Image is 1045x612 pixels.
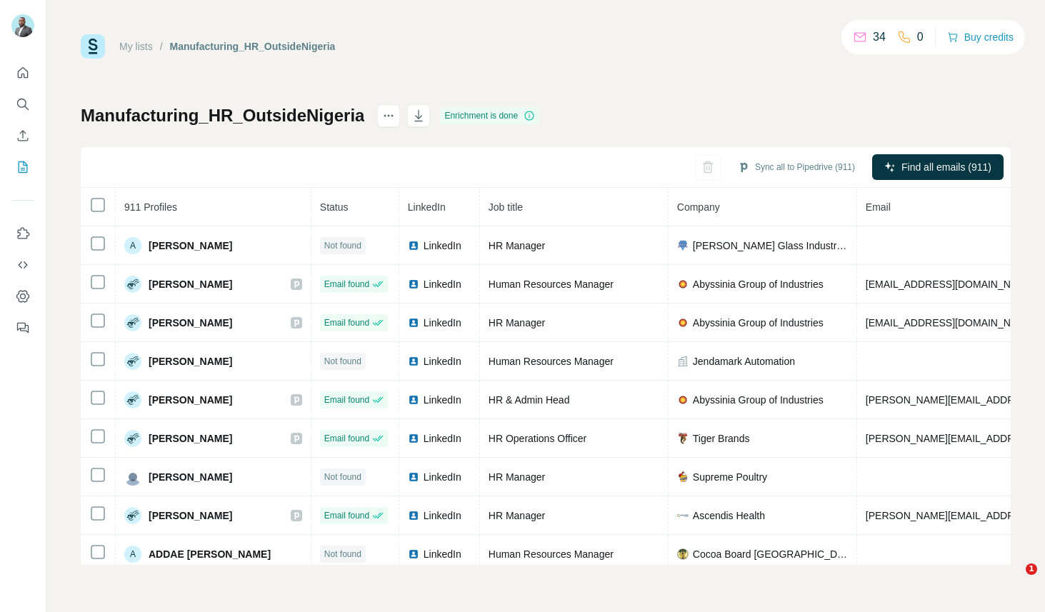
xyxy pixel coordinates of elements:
[873,29,886,46] p: 34
[677,201,720,213] span: Company
[11,221,34,246] button: Use Surfe on LinkedIn
[677,548,689,560] img: company-logo
[11,252,34,278] button: Use Surfe API
[11,14,34,37] img: Avatar
[693,470,767,484] span: Supreme Poultry
[693,277,824,291] span: Abyssinia Group of Industries
[728,156,865,178] button: Sync all to Pipedrive (911)
[124,391,141,408] img: Avatar
[324,509,369,522] span: Email found
[324,432,369,445] span: Email found
[677,317,689,328] img: company-logo
[149,354,232,368] span: [PERSON_NAME]
[901,160,991,174] span: Find all emails (911)
[11,315,34,341] button: Feedback
[324,471,361,483] span: Not found
[377,104,400,127] button: actions
[124,507,141,524] img: Avatar
[489,548,614,560] span: Human Resources Manager
[489,356,614,367] span: Human Resources Manager
[947,27,1014,47] button: Buy credits
[149,239,232,253] span: [PERSON_NAME]
[11,91,34,117] button: Search
[124,314,141,331] img: Avatar
[489,201,523,213] span: Job title
[124,430,141,447] img: Avatar
[408,471,419,483] img: LinkedIn logo
[489,471,545,483] span: HR Manager
[408,548,419,560] img: LinkedIn logo
[170,39,336,54] div: Manufacturing_HR_OutsideNigeria
[693,354,795,368] span: Jendamark Automation
[149,431,232,446] span: [PERSON_NAME]
[424,470,461,484] span: LinkedIn
[324,239,361,252] span: Not found
[81,104,364,127] h1: Manufacturing_HR_OutsideNigeria
[693,431,750,446] span: Tiger Brands
[149,393,232,407] span: [PERSON_NAME]
[677,471,689,483] img: company-logo
[677,433,689,444] img: company-logo
[408,394,419,406] img: LinkedIn logo
[324,548,361,561] span: Not found
[424,431,461,446] span: LinkedIn
[324,393,369,406] span: Email found
[693,316,824,330] span: Abyssinia Group of Industries
[872,154,1004,180] button: Find all emails (911)
[124,276,141,293] img: Avatar
[149,470,232,484] span: [PERSON_NAME]
[489,240,545,251] span: HR Manager
[693,547,848,561] span: Cocoa Board [GEOGRAPHIC_DATA]
[693,239,848,253] span: [PERSON_NAME] Glass Industry Company
[677,240,689,251] img: company-logo
[408,279,419,290] img: LinkedIn logo
[124,468,141,486] img: Avatar
[124,546,141,563] div: A
[1026,563,1037,575] span: 1
[677,510,689,521] img: company-logo
[11,154,34,180] button: My lists
[408,510,419,521] img: LinkedIn logo
[866,279,1035,290] span: [EMAIL_ADDRESS][DOMAIN_NAME]
[149,508,232,523] span: [PERSON_NAME]
[160,39,163,54] li: /
[693,508,765,523] span: Ascendis Health
[149,277,232,291] span: [PERSON_NAME]
[866,317,1035,328] span: [EMAIL_ADDRESS][DOMAIN_NAME]
[11,284,34,309] button: Dashboard
[677,279,689,290] img: company-logo
[424,277,461,291] span: LinkedIn
[11,123,34,149] button: Enrich CSV
[489,317,545,328] span: HR Manager
[424,316,461,330] span: LinkedIn
[693,393,824,407] span: Abyssinia Group of Industries
[408,433,419,444] img: LinkedIn logo
[489,279,614,290] span: Human Resources Manager
[424,239,461,253] span: LinkedIn
[324,316,369,329] span: Email found
[440,107,539,124] div: Enrichment is done
[124,201,177,213] span: 911 Profiles
[424,547,461,561] span: LinkedIn
[408,317,419,328] img: LinkedIn logo
[489,433,586,444] span: HR Operations Officer
[996,563,1031,598] iframe: Intercom live chat
[324,278,369,291] span: Email found
[408,201,446,213] span: LinkedIn
[149,316,232,330] span: [PERSON_NAME]
[677,394,689,406] img: company-logo
[408,240,419,251] img: LinkedIn logo
[866,201,891,213] span: Email
[81,34,105,59] img: Surfe Logo
[489,510,545,521] span: HR Manager
[424,508,461,523] span: LinkedIn
[424,354,461,368] span: LinkedIn
[124,237,141,254] div: A
[917,29,924,46] p: 0
[408,356,419,367] img: LinkedIn logo
[324,355,361,368] span: Not found
[489,394,570,406] span: HR & Admin Head
[124,353,141,370] img: Avatar
[119,41,153,52] a: My lists
[320,201,349,213] span: Status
